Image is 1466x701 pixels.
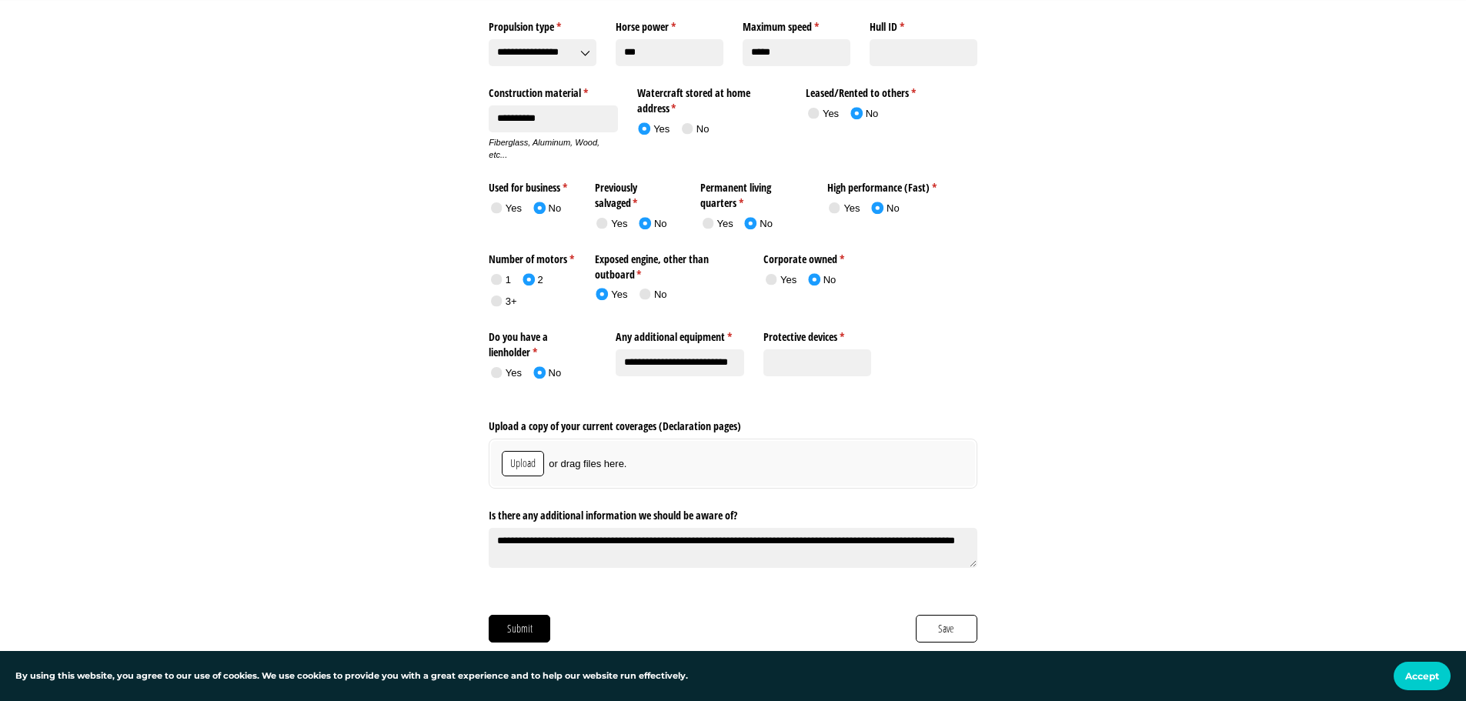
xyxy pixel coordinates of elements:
span: Submit [506,620,533,637]
button: Submit [489,615,550,643]
div: Yes [843,202,860,215]
legend: Leased/​Rented to others [806,81,977,101]
span: Upload [509,455,536,472]
em: Fiberglass, Aluminum, Wood, etc... [489,138,599,159]
label: Hull ID [870,15,977,35]
button: Accept [1394,662,1451,690]
legend: Do you have a lienholder [489,325,596,360]
p: By using this website, you agree to our use of cookies. We use cookies to provide you with a grea... [15,669,688,683]
div: 3+ [506,295,517,309]
label: Protective devices [763,325,871,345]
span: or drag files here. [549,457,626,471]
span: Save [937,620,955,637]
div: Yes [611,288,627,302]
label: Is there any additional information we should be aware of? [489,503,977,523]
div: Yes [823,107,839,121]
label: Any additional equipment [616,325,744,345]
legend: Exposed engine, other than outboard [595,247,745,282]
legend: Permanent living quarters [700,175,808,211]
div: 1 [506,273,511,287]
label: Horse power [616,15,723,35]
div: No [696,122,710,136]
legend: Corporate owned [763,247,850,267]
div: No [866,107,879,121]
label: Maximum speed [743,15,850,35]
button: Save [916,615,977,643]
legend: Number of motors [489,247,575,267]
legend: Previously salvaged [595,175,681,211]
div: No [549,202,562,215]
div: Yes [611,217,627,231]
legend: Used for business [489,175,575,195]
div: 2 [538,273,543,287]
div: Yes [780,273,796,287]
label: Propulsion type [489,15,596,35]
div: No [654,288,667,302]
legend: Watercraft stored at home address [637,81,787,116]
div: No [654,217,667,231]
div: Yes [506,202,522,215]
div: No [549,366,562,380]
div: No [887,202,900,215]
div: Yes [653,122,670,136]
span: Accept [1405,670,1439,682]
div: Yes [506,366,522,380]
label: Construction material [489,81,617,101]
div: No [823,273,837,287]
div: No [760,217,773,231]
button: Upload [502,451,544,476]
legend: High performance (Fast) [827,175,977,195]
label: Upload a copy of your current coverages (Declaration pages) [489,414,977,434]
div: Yes [717,217,733,231]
